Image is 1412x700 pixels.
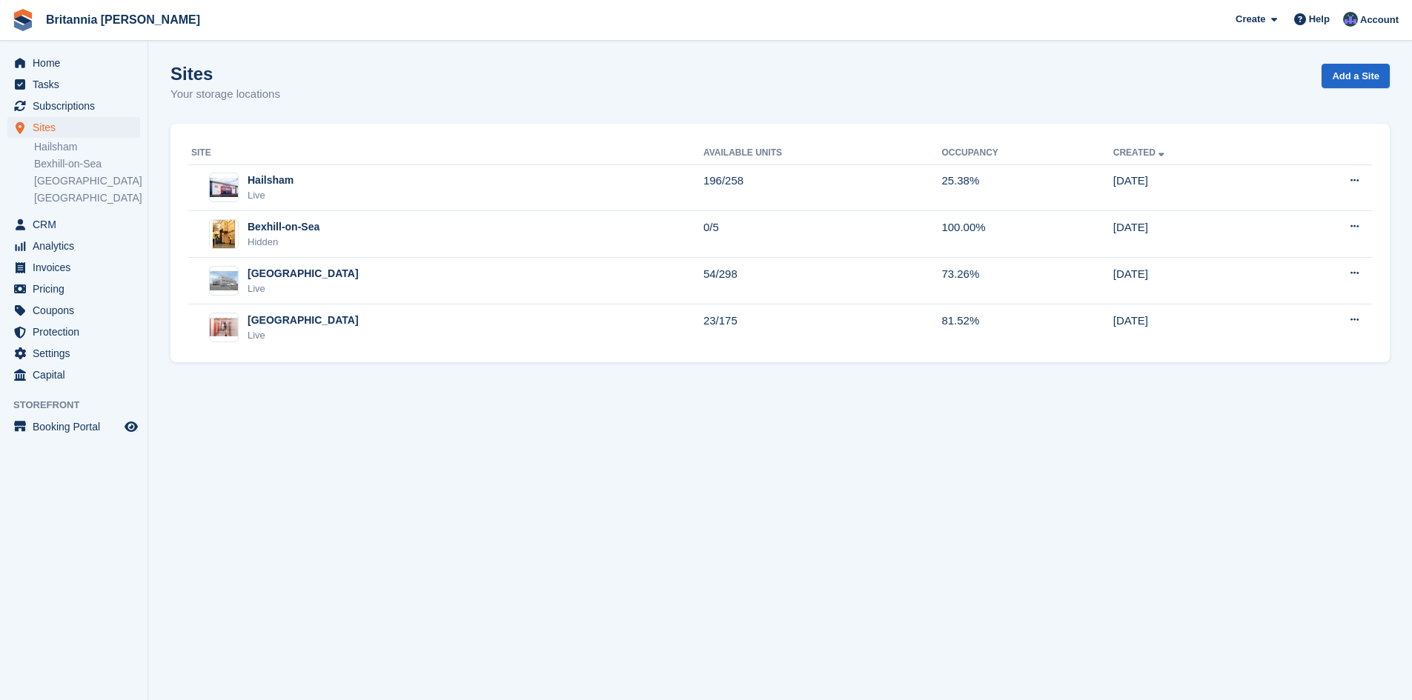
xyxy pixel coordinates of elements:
a: Add a Site [1322,64,1390,88]
th: Available Units [703,141,941,165]
span: Help [1309,12,1330,27]
span: Create [1236,12,1265,27]
a: menu [7,300,140,321]
img: Image of Bexhill-on-Sea site [213,219,235,249]
th: Site [188,141,703,165]
a: menu [7,117,140,138]
a: [GEOGRAPHIC_DATA] [34,174,140,188]
a: menu [7,53,140,73]
a: menu [7,236,140,256]
span: Storefront [13,398,148,413]
span: Coupons [33,300,122,321]
td: 23/175 [703,304,941,350]
td: 25.38% [941,164,1113,211]
a: Created [1113,147,1167,158]
td: [DATE] [1113,258,1277,304]
span: Capital [33,364,122,385]
div: Live [248,281,359,296]
div: Live [248,188,294,203]
span: Pricing [33,279,122,299]
td: 100.00% [941,211,1113,258]
a: menu [7,214,140,235]
a: menu [7,257,140,278]
div: Hailsham [248,173,294,188]
td: 0/5 [703,211,941,258]
div: Live [248,328,359,343]
div: [GEOGRAPHIC_DATA] [248,266,359,281]
span: Settings [33,343,122,364]
span: Invoices [33,257,122,278]
span: Subscriptions [33,96,122,116]
a: menu [7,416,140,437]
span: Home [33,53,122,73]
a: Britannia [PERSON_NAME] [40,7,206,32]
h1: Sites [170,64,280,84]
th: Occupancy [941,141,1113,165]
a: [GEOGRAPHIC_DATA] [34,191,140,205]
span: Analytics [33,236,122,256]
span: Tasks [33,74,122,95]
a: menu [7,343,140,364]
td: [DATE] [1113,211,1277,258]
a: menu [7,74,140,95]
a: Hailsham [34,140,140,154]
div: [GEOGRAPHIC_DATA] [248,313,359,328]
div: Hidden [248,235,319,250]
span: Account [1360,13,1399,27]
a: menu [7,96,140,116]
img: Image of Hailsham site [210,178,238,197]
td: [DATE] [1113,304,1277,350]
span: CRM [33,214,122,235]
a: Preview store [122,418,140,436]
td: 81.52% [941,304,1113,350]
div: Bexhill-on-Sea [248,219,319,235]
a: Bexhill-on-Sea [34,157,140,171]
img: Image of Eastbourne site [210,271,238,290]
p: Your storage locations [170,86,280,103]
span: Booking Portal [33,416,122,437]
td: 73.26% [941,258,1113,304]
img: Lee Cradock [1343,12,1358,27]
img: Image of Newhaven site [210,318,238,337]
span: Protection [33,321,122,342]
a: menu [7,321,140,342]
td: 196/258 [703,164,941,211]
span: Sites [33,117,122,138]
a: menu [7,279,140,299]
img: stora-icon-8386f47178a22dfd0bd8f6a31ec36ba5ce8667c1dd55bd0f319d3a0aa187defe.svg [12,9,34,31]
a: menu [7,364,140,385]
td: 54/298 [703,258,941,304]
td: [DATE] [1113,164,1277,211]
